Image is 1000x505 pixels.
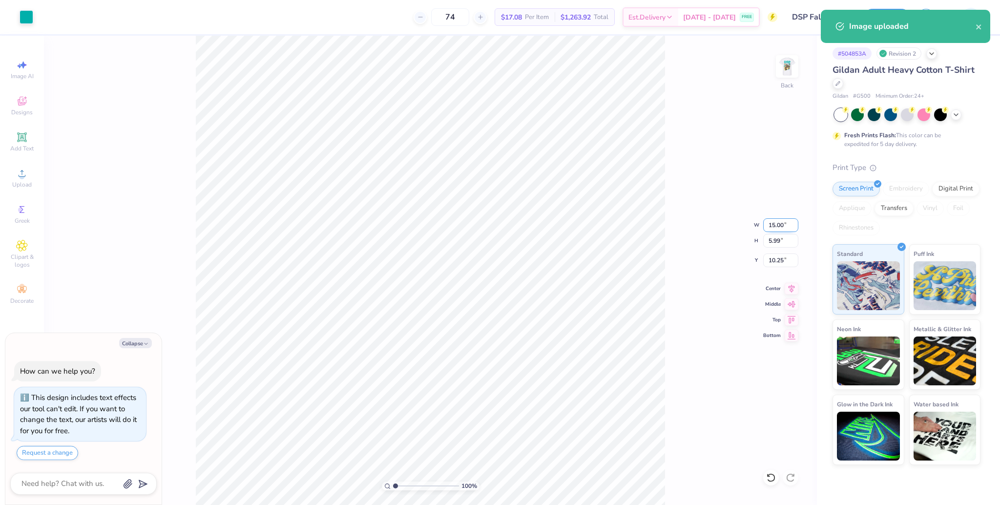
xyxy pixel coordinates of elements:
[763,316,781,323] span: Top
[5,253,39,269] span: Clipart & logos
[849,21,976,32] div: Image uploaded
[15,217,30,225] span: Greek
[742,14,752,21] span: FREE
[837,261,900,310] img: Standard
[785,7,856,27] input: Untitled Design
[844,131,964,148] div: This color can be expedited for 5 day delivery.
[914,324,971,334] span: Metallic & Glitter Ink
[914,261,977,310] img: Puff Ink
[833,92,848,101] span: Gildan
[833,182,880,196] div: Screen Print
[11,108,33,116] span: Designs
[461,482,477,490] span: 100 %
[20,366,95,376] div: How can we help you?
[501,12,522,22] span: $17.08
[763,332,781,339] span: Bottom
[876,47,921,60] div: Revision 2
[837,412,900,461] img: Glow in the Dark Ink
[833,64,975,76] span: Gildan Adult Heavy Cotton T-Shirt
[763,285,781,292] span: Center
[431,8,469,26] input: – –
[875,201,914,216] div: Transfers
[917,201,944,216] div: Vinyl
[561,12,591,22] span: $1,263.92
[947,201,970,216] div: Foil
[594,12,608,22] span: Total
[781,81,793,90] div: Back
[20,393,137,436] div: This design includes text effects our tool can't edit. If you want to change the text, our artist...
[525,12,549,22] span: Per Item
[763,301,781,308] span: Middle
[914,249,934,259] span: Puff Ink
[12,181,32,189] span: Upload
[932,182,979,196] div: Digital Print
[119,338,152,348] button: Collapse
[10,145,34,152] span: Add Text
[17,446,78,460] button: Request a change
[875,92,924,101] span: Minimum Order: 24 +
[976,21,982,32] button: close
[833,47,872,60] div: # 504853A
[10,297,34,305] span: Decorate
[914,337,977,385] img: Metallic & Glitter Ink
[837,337,900,385] img: Neon Ink
[844,131,896,139] strong: Fresh Prints Flash:
[914,412,977,461] img: Water based Ink
[883,182,929,196] div: Embroidery
[837,324,861,334] span: Neon Ink
[628,12,666,22] span: Est. Delivery
[837,399,893,409] span: Glow in the Dark Ink
[833,221,880,235] div: Rhinestones
[777,57,797,76] img: Back
[837,249,863,259] span: Standard
[914,399,958,409] span: Water based Ink
[853,92,871,101] span: # G500
[833,201,872,216] div: Applique
[833,162,980,173] div: Print Type
[11,72,34,80] span: Image AI
[683,12,736,22] span: [DATE] - [DATE]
